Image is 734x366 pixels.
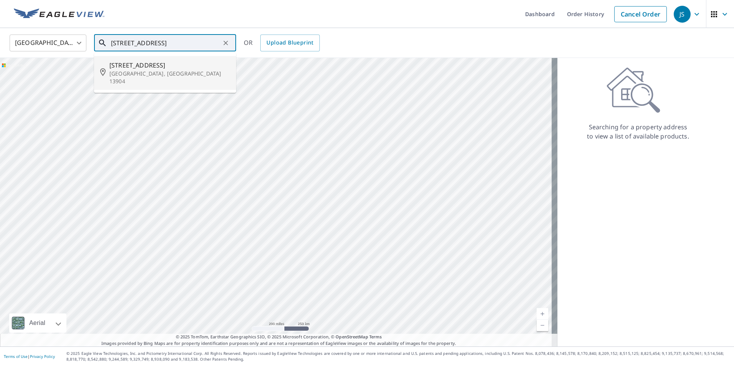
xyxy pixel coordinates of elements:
span: Upload Blueprint [266,38,313,48]
a: Upload Blueprint [260,35,319,51]
div: [GEOGRAPHIC_DATA] [10,32,86,54]
a: Cancel Order [614,6,667,22]
input: Search by address or latitude-longitude [111,32,220,54]
a: Current Level 5, Zoom In [537,308,548,320]
img: EV Logo [14,8,104,20]
p: | [4,354,55,359]
p: [GEOGRAPHIC_DATA], [GEOGRAPHIC_DATA] 13904 [109,70,230,85]
a: Privacy Policy [30,354,55,359]
div: Aerial [27,313,48,333]
span: [STREET_ADDRESS] [109,61,230,70]
div: Aerial [9,313,66,333]
a: OpenStreetMap [336,334,368,340]
p: © 2025 Eagle View Technologies, Inc. and Pictometry International Corp. All Rights Reserved. Repo... [66,351,730,362]
div: JS [674,6,691,23]
div: OR [244,35,320,51]
p: Searching for a property address to view a list of available products. [587,122,689,141]
span: © 2025 TomTom, Earthstar Geographics SIO, © 2025 Microsoft Corporation, © [176,334,382,340]
a: Terms [369,334,382,340]
button: Clear [220,38,231,48]
a: Current Level 5, Zoom Out [537,320,548,331]
a: Terms of Use [4,354,28,359]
